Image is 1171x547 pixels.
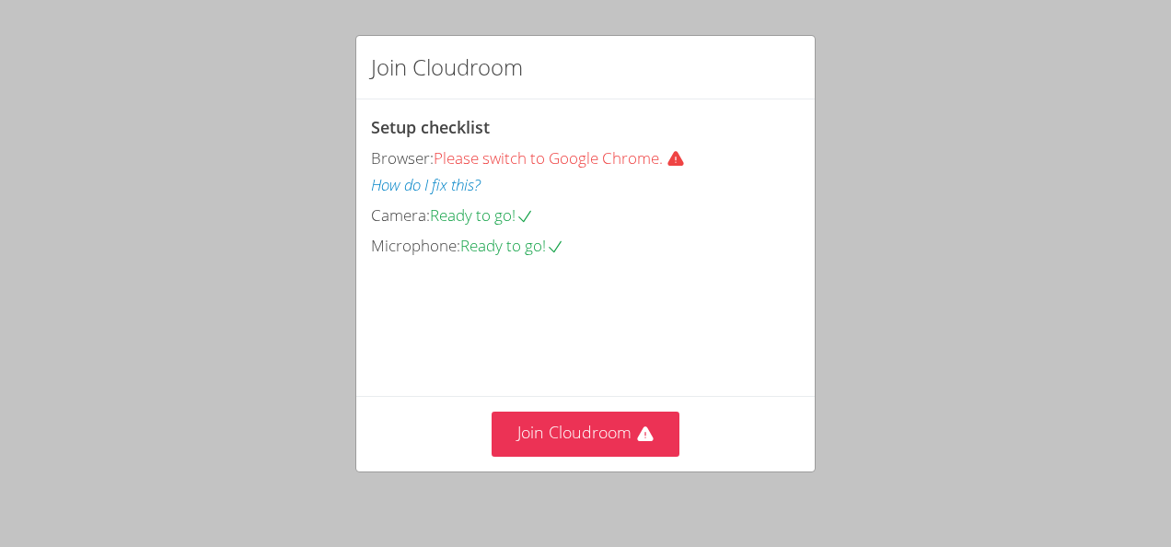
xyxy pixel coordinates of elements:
span: Microphone: [371,235,460,256]
h2: Join Cloudroom [371,51,523,84]
span: Please switch to Google Chrome. [434,147,692,169]
span: Ready to go! [460,235,564,256]
span: Setup checklist [371,116,490,138]
button: How do I fix this? [371,172,481,199]
span: Browser: [371,147,434,169]
span: Ready to go! [430,204,534,226]
span: Camera: [371,204,430,226]
button: Join Cloudroom [492,412,680,457]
